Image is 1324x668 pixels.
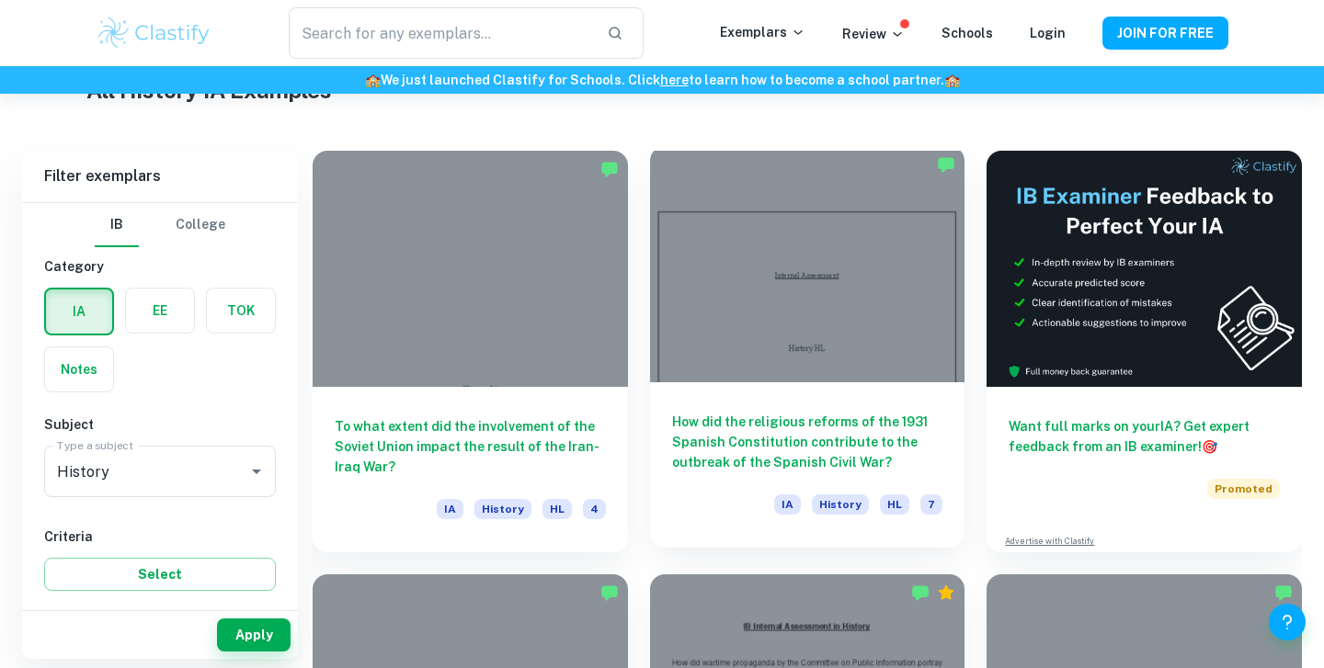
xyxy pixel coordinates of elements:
div: Filter type choice [95,203,225,247]
a: here [660,73,689,87]
button: College [176,203,225,247]
img: Marked [1274,583,1293,602]
span: 🏫 [365,73,381,87]
span: 🏫 [944,73,960,87]
img: Marked [600,583,619,602]
span: Promoted [1207,479,1280,499]
button: Notes [45,347,113,391]
button: IA [46,289,112,334]
a: Schools [942,26,993,40]
button: TOK [207,289,275,333]
span: IA [774,494,801,515]
span: HL [880,494,909,515]
p: Review [842,24,905,44]
h6: Filter exemplars [22,151,298,202]
a: Advertise with Clastify [1005,535,1094,548]
a: Want full marks on yourIA? Get expert feedback from an IB examiner!PromotedAdvertise with Clastify [987,151,1302,552]
h6: Criteria [44,526,276,547]
a: Login [1030,26,1066,40]
span: HL [542,499,572,519]
button: Help and Feedback [1269,604,1306,640]
button: JOIN FOR FREE [1102,17,1228,50]
span: IA [437,499,463,519]
button: EE [126,289,194,333]
h6: Subject [44,414,276,435]
button: Open [244,459,269,484]
span: 4 [583,499,606,519]
span: History [474,499,531,519]
h6: We just launched Clastify for Schools. Click to learn how to become a school partner. [4,70,1320,90]
a: To what extent did the involvement of the Soviet Union impact the result of the Iran-Iraq War?IAH... [313,151,628,552]
a: How did the religious reforms of the 1931 Spanish Constitution contribute to the outbreak of the ... [650,151,965,552]
span: 7 [920,494,942,515]
span: History [812,494,869,515]
button: Select [44,558,276,591]
h6: How did the religious reforms of the 1931 Spanish Constitution contribute to the outbreak of the ... [672,412,943,472]
button: IB [95,203,139,247]
p: Exemplars [720,22,805,42]
h6: Want full marks on your IA ? Get expert feedback from an IB examiner! [1009,416,1280,457]
span: 🎯 [1202,439,1217,454]
div: Premium [937,583,955,602]
img: Clastify logo [96,15,212,51]
h6: Category [44,256,276,277]
img: Marked [911,583,930,602]
img: Marked [937,155,955,174]
h6: To what extent did the involvement of the Soviet Union impact the result of the Iran-Iraq War? [335,416,606,477]
img: Marked [600,160,619,178]
input: Search for any exemplars... [289,7,592,59]
img: Thumbnail [987,151,1302,387]
label: Type a subject [57,437,133,453]
button: Apply [217,618,291,651]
